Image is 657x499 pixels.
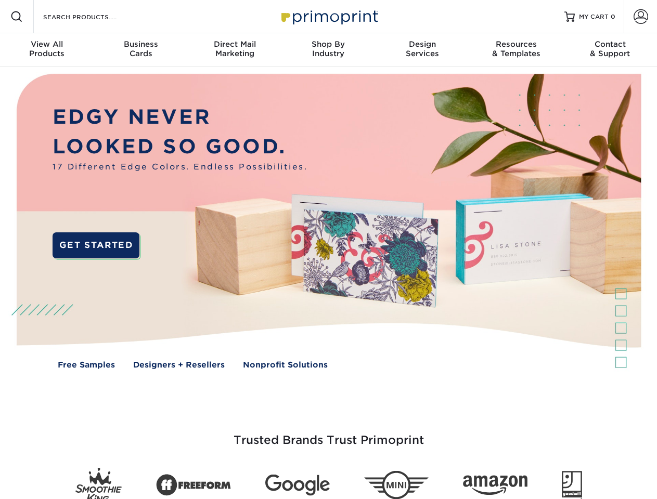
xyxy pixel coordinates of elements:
input: SEARCH PRODUCTS..... [42,10,144,23]
a: Contact& Support [563,33,657,67]
div: Cards [94,40,187,58]
img: Amazon [463,476,527,495]
a: BusinessCards [94,33,187,67]
img: Primoprint [277,5,381,28]
span: Direct Mail [188,40,281,49]
span: MY CART [579,12,609,21]
a: DesignServices [376,33,469,67]
div: Services [376,40,469,58]
a: Direct MailMarketing [188,33,281,67]
div: & Support [563,40,657,58]
h3: Trusted Brands Trust Primoprint [24,409,633,459]
a: Free Samples [58,359,115,371]
span: Shop By [281,40,375,49]
span: 0 [611,13,615,20]
span: 17 Different Edge Colors. Endless Possibilities. [53,161,307,173]
img: Google [265,475,330,496]
a: Nonprofit Solutions [243,359,328,371]
span: Design [376,40,469,49]
p: LOOKED SO GOOD. [53,132,307,162]
div: & Templates [469,40,563,58]
img: Goodwill [562,471,582,499]
a: Designers + Resellers [133,359,225,371]
p: EDGY NEVER [53,102,307,132]
div: Industry [281,40,375,58]
span: Resources [469,40,563,49]
div: Marketing [188,40,281,58]
span: Business [94,40,187,49]
span: Contact [563,40,657,49]
a: GET STARTED [53,232,139,258]
a: Shop ByIndustry [281,33,375,67]
a: Resources& Templates [469,33,563,67]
